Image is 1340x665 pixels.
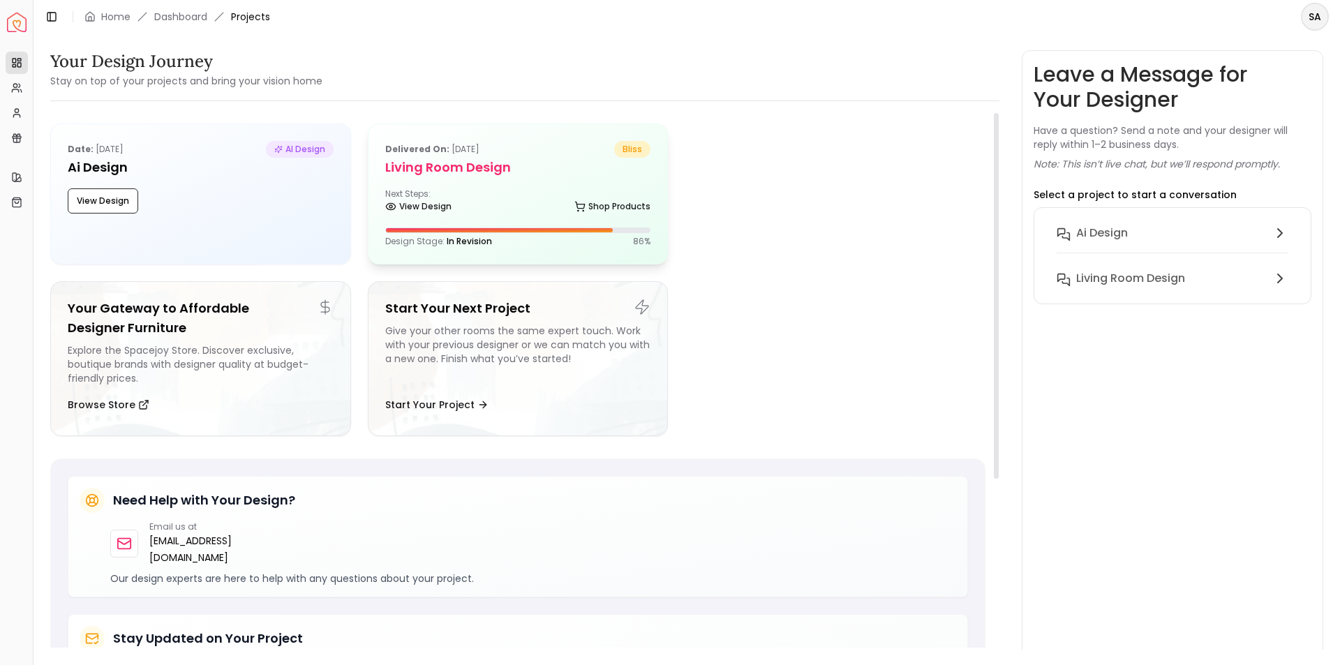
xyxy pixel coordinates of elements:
[385,197,452,216] a: View Design
[385,143,449,155] b: Delivered on:
[368,281,669,436] a: Start Your Next ProjectGive your other rooms the same expert touch. Work with your previous desig...
[385,188,651,216] div: Next Steps:
[574,197,650,216] a: Shop Products
[614,141,650,158] span: bliss
[385,141,479,158] p: [DATE]
[101,10,131,24] a: Home
[50,281,351,436] a: Your Gateway to Affordable Designer FurnitureExplore the Spacejoy Store. Discover exclusive, bout...
[7,13,27,32] a: Spacejoy
[68,188,138,214] button: View Design
[113,629,303,648] h5: Stay Updated on Your Project
[84,10,270,24] nav: breadcrumb
[154,10,207,24] a: Dashboard
[113,491,295,510] h5: Need Help with Your Design?
[1076,225,1128,241] h6: Ai Design
[1034,188,1237,202] p: Select a project to start a conversation
[68,141,124,158] p: [DATE]
[1034,157,1280,171] p: Note: This isn’t live chat, but we’ll respond promptly.
[50,74,322,88] small: Stay on top of your projects and bring your vision home
[231,10,270,24] span: Projects
[1076,270,1185,287] h6: Living Room design
[1045,219,1300,264] button: Ai Design
[68,299,334,338] h5: Your Gateway to Affordable Designer Furniture
[68,343,334,385] div: Explore the Spacejoy Store. Discover exclusive, boutique brands with designer quality at budget-f...
[1302,4,1327,29] span: SA
[385,324,651,385] div: Give your other rooms the same expert touch. Work with your previous designer or we can match you...
[1301,3,1329,31] button: SA
[447,235,492,247] span: In Revision
[68,143,94,155] b: Date:
[1034,124,1311,151] p: Have a question? Send a note and your designer will reply within 1–2 business days.
[385,236,492,247] p: Design Stage:
[110,571,956,585] p: Our design experts are here to help with any questions about your project.
[149,532,305,566] a: [EMAIL_ADDRESS][DOMAIN_NAME]
[1045,264,1300,292] button: Living Room design
[633,236,650,247] p: 86 %
[68,391,149,419] button: Browse Store
[266,141,334,158] span: AI Design
[50,50,322,73] h3: Your Design Journey
[385,391,489,419] button: Start Your Project
[68,158,334,177] h5: Ai Design
[7,13,27,32] img: Spacejoy Logo
[1034,62,1311,112] h3: Leave a Message for Your Designer
[385,299,651,318] h5: Start Your Next Project
[149,521,305,532] p: Email us at
[385,158,651,177] h5: Living Room design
